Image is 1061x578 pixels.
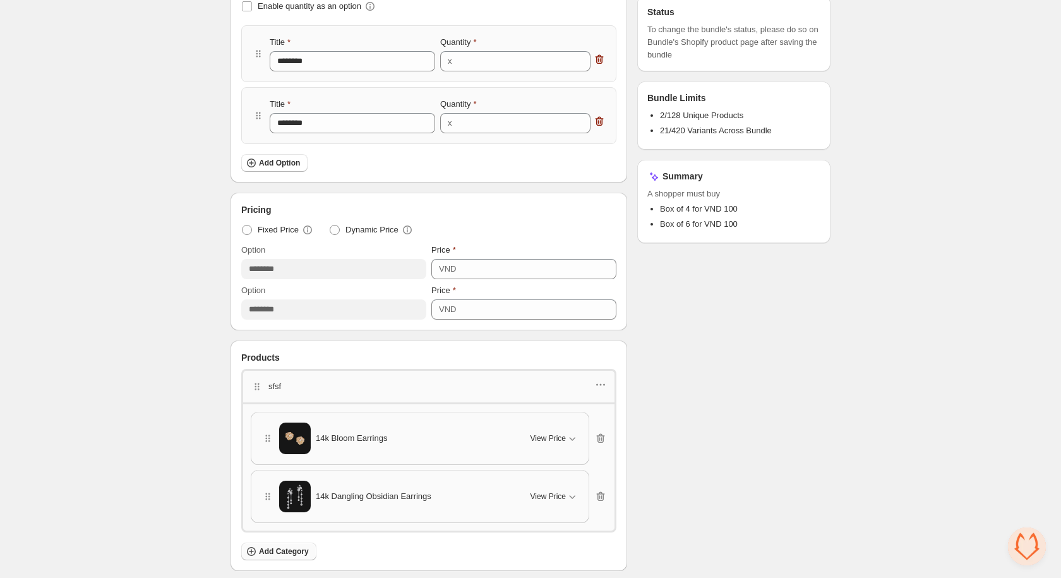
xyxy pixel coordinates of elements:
[268,380,281,393] p: sfsf
[1008,527,1046,565] a: Open chat
[448,55,452,68] div: x
[241,244,265,256] label: Option
[660,218,820,231] li: Box of 6 for VND 100
[448,117,452,129] div: x
[523,486,586,507] button: View Price
[662,170,703,183] h3: Summary
[530,491,566,502] span: View Price
[439,263,456,275] div: VND
[270,36,291,49] label: Title
[431,244,456,256] label: Price
[647,188,820,200] span: A shopper must buy
[241,284,265,297] label: Option
[259,158,300,168] span: Add Option
[660,111,743,120] span: 2/128 Unique Products
[439,303,456,316] div: VND
[270,98,291,111] label: Title
[258,1,361,11] span: Enable quantity as an option
[241,203,271,216] span: Pricing
[660,203,820,215] li: Box of 4 for VND 100
[530,433,566,443] span: View Price
[647,6,674,18] h3: Status
[316,432,387,445] span: 14k Bloom Earrings
[279,423,311,454] img: 14k Bloom Earrings
[316,490,431,503] span: 14k Dangling Obsidian Earrings
[345,224,399,236] span: Dynamic Price
[241,351,280,364] span: Products
[279,481,311,512] img: 14k Dangling Obsidian Earrings
[660,126,772,135] span: 21/420 Variants Across Bundle
[258,224,299,236] span: Fixed Price
[440,98,476,111] label: Quantity
[259,546,309,557] span: Add Category
[431,284,456,297] label: Price
[647,92,706,104] h3: Bundle Limits
[241,543,316,560] button: Add Category
[647,23,820,61] span: To change the bundle's status, please do so on Bundle's Shopify product page after saving the bundle
[440,36,476,49] label: Quantity
[241,154,308,172] button: Add Option
[523,428,586,449] button: View Price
